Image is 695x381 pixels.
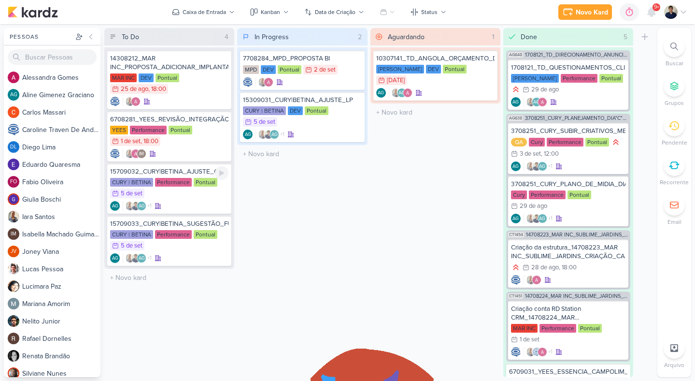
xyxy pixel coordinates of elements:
[22,107,100,117] div: C a r l o s M a s s a r i
[561,74,597,83] div: Performance
[511,180,625,189] div: 3708251_CURY_PLANO_DE_MIDIA_DIA"C"_SP_V2
[8,89,19,101] div: Aline Gimenez Graciano
[389,88,412,98] div: Colaboradores: Iara Santos, Aline Gimenez Graciano, Alessandra Gomes
[547,162,553,170] span: +1
[488,32,498,42] div: 1
[8,263,19,275] img: Lucas Pessoa
[22,281,100,292] div: L u c i m a r a P a z
[567,190,591,199] div: Pontual
[667,218,681,226] p: Email
[169,126,192,134] div: Pontual
[524,275,541,285] div: Colaboradores: Iara Santos, Alessandra Gomes
[511,85,521,94] div: Prioridade Alta
[666,59,683,68] p: Buscar
[110,126,128,134] div: YEES
[10,145,17,150] p: DL
[22,73,100,83] div: A l e s s a n d r a G o m e s
[110,253,120,263] div: Criador(a): Aline Gimenez Graciano
[539,217,545,221] p: AG
[258,130,268,139] img: Iara Santos
[512,100,519,105] p: AG
[547,215,553,222] span: +1
[112,256,118,261] p: AG
[139,73,154,82] div: DEV
[8,280,19,292] img: Lucimara Paz
[137,253,146,263] div: Aline Gimenez Graciano
[258,77,268,87] img: Iara Santos
[139,152,144,157] p: IM
[22,160,100,170] div: E d u a r d o Q u a r e s m a
[578,324,602,333] div: Pontual
[22,368,100,379] div: S i l v i a n e N u n e s
[526,275,536,285] img: Iara Santos
[141,138,158,145] div: , 18:00
[403,88,412,98] img: Alessandra Gomes
[8,141,19,153] div: Diego Lima
[8,228,19,240] div: Isabella Machado Guimarães
[22,264,100,274] div: L u c a s P e s s o a
[511,161,521,171] div: Aline Gimenez Graciano
[532,275,541,285] img: Alessandra Gomes
[110,220,228,228] div: 15709033_CURY|BETINA_SUGESTÃO_FUNIL
[511,214,521,223] div: Aline Gimenez Graciano
[538,97,547,107] img: Alessandra Gomes
[526,214,536,223] img: Iara Santos
[243,65,259,74] div: MPD
[245,132,251,137] p: AG
[123,149,146,159] div: Colaboradores: Iara Santos, Alessandra Gomes, Isabella Machado Guimarães
[391,88,401,98] img: Iara Santos
[125,149,135,159] img: Iara Santos
[22,142,100,152] div: D i e g o L i m a
[121,86,148,92] div: 25 de ago
[529,138,545,147] div: Cury
[239,147,365,161] input: + Novo kard
[22,299,100,309] div: M a r i a n a A m o r i m
[508,293,523,299] span: CT1451
[264,77,273,87] img: Alessandra Gomes
[662,138,687,147] p: Pendente
[524,97,547,107] div: Colaboradores: Iara Santos, Aline Gimenez Graciano, Alessandra Gomes
[215,166,228,180] div: Ligar relógio
[254,119,275,125] div: 5 de set
[131,253,141,263] img: Levy Pessoa
[22,247,100,257] div: J o n e y V i a n a
[8,49,97,65] input: Buscar Pessoas
[110,201,120,211] div: Aline Gimenez Graciano
[508,232,524,237] span: CT1454
[8,32,73,41] div: Pessoas
[148,86,166,92] div: , 18:00
[372,105,498,119] input: + Novo kard
[125,201,135,211] img: Iara Santos
[8,6,58,18] img: kardz.app
[8,159,19,170] img: Eduardo Quaresma
[8,298,19,309] img: Mariana Amorim
[539,164,545,169] p: AG
[511,324,538,333] div: MAR INC
[255,77,273,87] div: Colaboradores: Iara Santos, Alessandra Gomes
[354,32,366,42] div: 2
[269,130,279,139] div: Aline Gimenez Graciano
[538,161,547,171] div: Aline Gimenez Graciano
[387,77,405,84] div: [DATE]
[139,204,145,209] p: AG
[509,367,627,376] div: 6709031_YEES_ESSENCIA_CAMPOLIM_INTEGRAÇÃO_FORM
[576,7,608,17] div: Novo Kard
[532,97,541,107] div: Aline Gimenez Graciano
[511,275,521,285] div: Criador(a): Caroline Traven De Andrade
[443,65,467,73] div: Pontual
[125,253,135,263] img: Iara Santos
[526,347,536,357] img: Iara Santos
[511,138,527,147] div: QA
[532,347,541,357] img: Caroline Traven De Andrade
[8,367,19,379] img: Silviane Nunes
[8,124,19,135] img: Caroline Traven De Andrade
[131,201,141,211] img: Levy Pessoa
[660,178,689,187] p: Recorrente
[398,91,405,96] p: AG
[139,256,145,261] p: AG
[511,97,521,107] div: Aline Gimenez Graciano
[520,203,547,209] div: 29 de ago
[8,193,19,205] img: Giulia Boschi
[525,52,628,58] span: 1708121_TD_DIRECIONAMENTO_ANUNCIOS_WEBSITE
[110,149,120,159] div: Criador(a): Caroline Traven De Andrade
